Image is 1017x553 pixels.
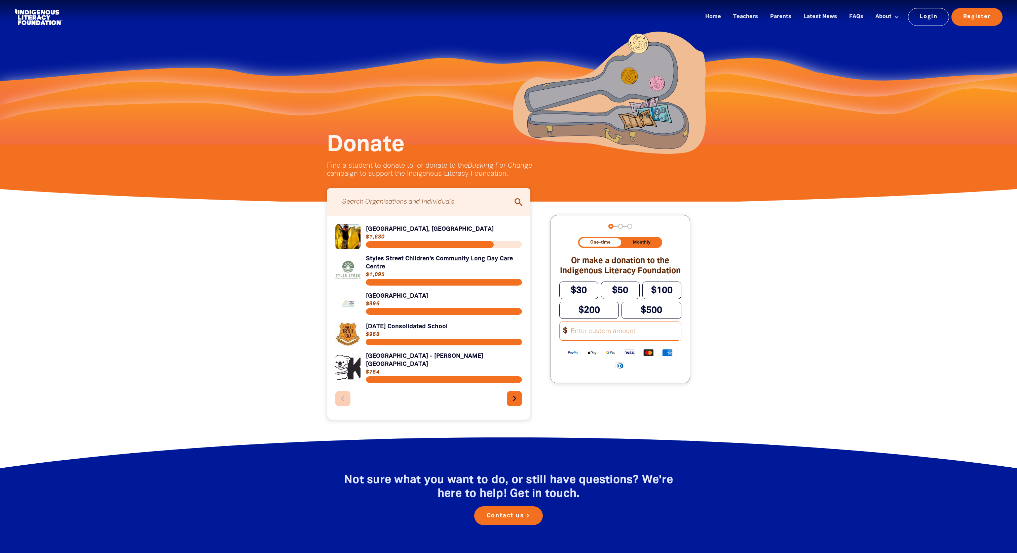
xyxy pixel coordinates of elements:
button: One-time [579,238,621,247]
button: Navigate to step 1 of 3 to enter your donation amount [608,224,613,229]
button: Next page [507,391,522,406]
h2: Or make a donation to the Indigenous Literacy Foundation [559,256,681,276]
button: $100 [642,282,681,299]
img: American Express logo [658,349,677,356]
a: Teachers [729,11,762,23]
a: Register [951,8,1003,26]
button: Navigate to step 2 of 3 to enter your details [618,224,623,229]
a: Home [701,11,725,23]
button: Navigate to step 3 of 3 to enter your payment details [627,224,632,229]
a: About [871,11,903,23]
span: Not sure what you want to do, or still have questions? We're here to help! Get in touch. [344,475,673,499]
img: Mastercard logo [639,349,658,356]
span: $50 [612,286,628,295]
img: Apple Pay logo [582,349,601,356]
div: Donation frequency [578,237,662,248]
i: search [513,197,524,208]
span: Donate [327,135,405,156]
img: Google Pay logo [601,349,620,356]
a: Latest News [799,11,841,23]
span: $500 [641,306,662,314]
span: $ [560,325,568,338]
button: Monthly [623,238,661,247]
img: Visa logo [620,349,639,356]
button: $30 [559,282,598,299]
em: Busking For Change [468,163,532,169]
div: Available payment methods [559,343,681,375]
p: Find a student to donate to, or donate to the campaign to support the Indigenous Literacy Foundat... [327,162,562,178]
a: FAQs [845,11,867,23]
button: $200 [559,302,619,319]
span: One-time [590,240,611,245]
span: $100 [651,286,673,295]
span: $200 [578,306,600,314]
img: Paypal logo [564,349,582,356]
a: Parents [766,11,795,23]
div: Paginated content [335,224,522,412]
button: $50 [601,282,640,299]
span: Monthly [633,240,650,245]
a: Login [908,8,949,26]
span: $30 [571,286,587,295]
i: chevron_right [509,393,520,404]
input: Enter custom amount [566,322,681,340]
a: Contact us > [474,506,543,525]
button: $500 [621,302,681,319]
